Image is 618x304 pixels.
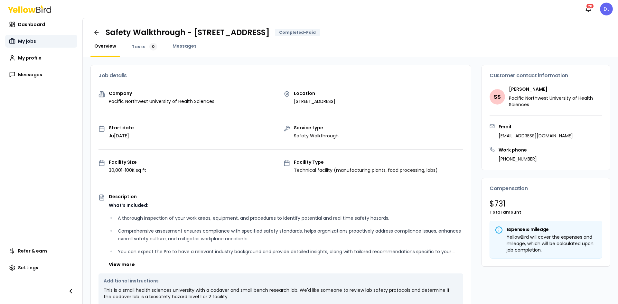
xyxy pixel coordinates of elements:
h4: [PERSON_NAME] [509,86,602,92]
p: Description [109,194,463,199]
a: Overview [90,43,120,49]
p: Service type [294,125,339,130]
span: Dashboard [18,21,45,28]
span: SS [490,89,505,105]
a: Messages [5,68,77,81]
p: Safety Walkthrough [294,133,339,139]
button: 20 [582,3,595,15]
p: Pacific Northwest University of Health Sciences [109,98,214,105]
h3: Email [499,124,573,130]
a: Dashboard [5,18,77,31]
p: Technical facility (manufacturing plants, food processing, labs) [294,167,438,173]
p: [STREET_ADDRESS] [294,98,335,105]
a: Messages [169,43,201,49]
a: Settings [5,261,77,274]
p: Facility Type [294,160,438,164]
strong: What’s Included: [109,202,148,208]
span: DJ [600,3,613,15]
p: Total amount [490,209,602,216]
a: My profile [5,51,77,64]
p: This is a small health sciences university with a cadaver and small bench research lab. We'd like... [104,287,458,300]
p: Company [109,91,214,96]
span: My profile [18,55,42,61]
p: Location [294,91,335,96]
p: Ju[DATE] [109,133,134,139]
h5: Expense & mileage [495,226,597,233]
p: $ 731 [490,199,602,209]
div: 20 [586,3,594,9]
p: [EMAIL_ADDRESS][DOMAIN_NAME] [499,133,573,139]
a: Tasks0 [128,43,161,51]
p: [PHONE_NUMBER] [499,156,537,162]
span: Messages [18,71,42,78]
span: Messages [173,43,197,49]
span: Overview [94,43,116,49]
span: Refer & earn [18,248,47,254]
p: Facility Size [109,160,146,164]
p: Comprehensive assessment ensures compliance with specified safety standards, helps organizations ... [118,227,463,243]
a: Refer & earn [5,244,77,257]
p: A thorough inspection of your work areas, equipment, and procedures to identify potential and rea... [118,214,463,222]
a: My jobs [5,35,77,48]
button: View more [109,261,135,268]
p: Start date [109,125,134,130]
span: Settings [18,264,38,271]
h3: Compensation [490,186,602,191]
p: 30,001-100K sq ft [109,167,146,173]
div: Completed-Paid [275,29,320,36]
div: YellowBird will cover the expenses and mileage, which will be calculated upon job completion. [495,234,597,253]
h3: Work phone [499,147,537,153]
span: Tasks [132,43,145,50]
p: Additional instructions [104,279,458,283]
span: My jobs [18,38,36,44]
p: Pacific Northwest University of Health Sciences [509,95,602,108]
h3: Customer contact information [490,73,602,78]
div: 0 [149,43,157,51]
p: You can expect the Pro to have a relevant industry background and provide detailed insights, alon... [118,248,463,255]
h1: Safety Walkthrough - [STREET_ADDRESS] [106,27,270,38]
h3: Job details [98,73,463,78]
